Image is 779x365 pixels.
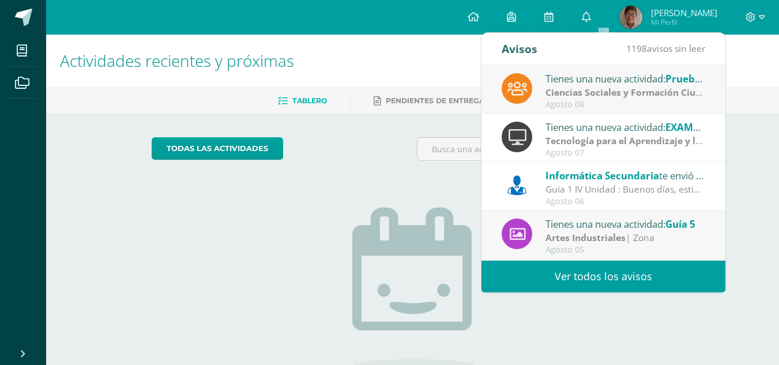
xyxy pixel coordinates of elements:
[386,96,484,105] span: Pendientes de entrega
[374,92,484,110] a: Pendientes de entrega
[651,7,717,18] span: [PERSON_NAME]
[545,231,626,244] strong: Artes Industriales
[278,92,327,110] a: Tablero
[545,197,706,206] div: Agosto 06
[545,119,706,134] div: Tienes una nueva actividad:
[545,216,706,231] div: Tienes una nueva actividad:
[545,169,659,182] span: Informática Secundaria
[417,138,673,160] input: Busca una actividad próxima aquí...
[619,6,642,29] img: 64dcc7b25693806399db2fba3b98ee94.png
[545,168,706,183] div: te envió un aviso
[502,170,532,201] img: 6ed6846fa57649245178fca9fc9a58dd.png
[545,245,706,255] div: Agosto 05
[626,42,647,55] span: 1198
[60,50,294,72] span: Actividades recientes y próximas
[545,183,706,196] div: Guia 1 IV Unidad : Buenos días, estimados estudiantes, es un gusto saludarles por este medio, les...
[481,261,725,292] a: Ver todos los avisos
[545,148,706,158] div: Agosto 07
[152,137,283,160] a: todas las Actividades
[651,17,717,27] span: Mi Perfil
[665,72,744,85] span: Prueba de Logro
[545,71,706,86] div: Tienes una nueva actividad:
[545,86,706,99] div: | Prueba de Logro
[545,134,706,148] div: | Prueba de Logro
[665,121,763,134] span: EXAMEN DE UNIDAD
[626,42,705,55] span: avisos sin leer
[545,231,706,244] div: | Zona
[502,33,537,65] div: Avisos
[292,96,327,105] span: Tablero
[545,100,706,110] div: Agosto 08
[665,217,695,231] span: Guía 5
